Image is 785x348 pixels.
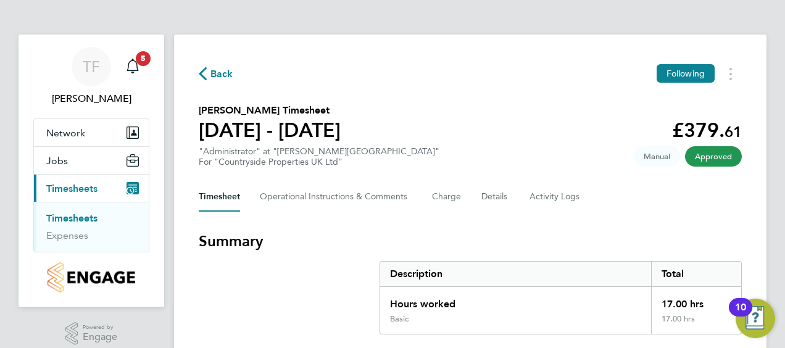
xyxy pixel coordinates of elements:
button: Activity Logs [530,182,581,212]
span: 5 [136,51,151,66]
span: Jobs [46,155,68,167]
h3: Summary [199,231,742,251]
span: Network [46,127,85,139]
div: Description [380,262,651,286]
span: Timesheets [46,183,98,194]
div: 17.00 hrs [651,314,741,334]
div: Hours worked [380,287,651,314]
img: countryside-properties-logo-retina.png [48,262,135,292]
a: 5 [120,47,145,86]
a: Powered byEngage [65,322,118,346]
a: Timesheets [46,212,98,224]
app-decimal: £379. [672,118,742,142]
button: Network [34,119,149,146]
nav: Main navigation [19,35,164,307]
button: Charge [432,182,462,212]
div: Summary [380,261,742,334]
button: Open Resource Center, 10 new notifications [736,299,775,338]
button: Timesheets [34,175,149,202]
div: For "Countryside Properties UK Ltd" [199,157,439,167]
span: Tony Farrow [33,91,149,106]
span: Following [667,68,705,79]
div: 17.00 hrs [651,287,741,314]
div: Total [651,262,741,286]
div: Timesheets [34,202,149,252]
a: Expenses [46,230,88,241]
a: TF[PERSON_NAME] [33,47,149,106]
span: Engage [83,332,117,342]
div: "Administrator" at "[PERSON_NAME][GEOGRAPHIC_DATA]" [199,146,439,167]
button: Timesheets Menu [720,64,742,83]
h2: [PERSON_NAME] Timesheet [199,103,341,118]
span: Powered by [83,322,117,333]
span: Back [210,67,233,81]
a: Go to home page [33,262,149,292]
h1: [DATE] - [DATE] [199,118,341,143]
button: Operational Instructions & Comments [260,182,412,212]
button: Back [199,66,233,81]
div: 10 [735,307,746,323]
span: This timesheet was manually created. [634,146,680,167]
button: Following [657,64,715,83]
button: Timesheet [199,182,240,212]
span: TF [83,59,100,75]
button: Jobs [34,147,149,174]
span: This timesheet has been approved. [685,146,742,167]
div: Basic [390,314,409,324]
span: 61 [725,123,742,141]
button: Details [481,182,510,212]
